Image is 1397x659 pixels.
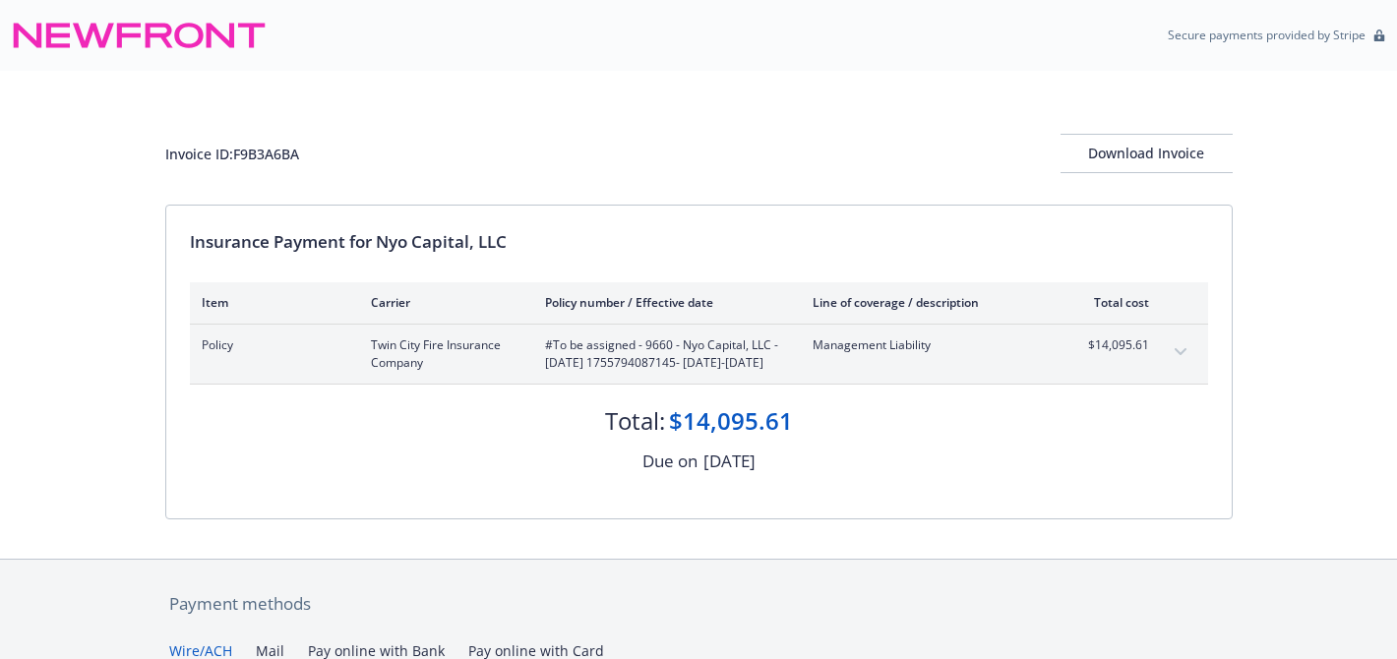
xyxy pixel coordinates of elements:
button: Download Invoice [1061,134,1233,173]
div: Total: [605,404,665,438]
button: expand content [1165,336,1196,368]
span: Management Liability [813,336,1044,354]
div: Carrier [371,294,514,311]
span: Policy [202,336,339,354]
span: Twin City Fire Insurance Company [371,336,514,372]
span: $14,095.61 [1075,336,1149,354]
span: #To be assigned - 9660 - Nyo Capital, LLC - [DATE] 1755794087145 - [DATE]-[DATE] [545,336,781,372]
div: Line of coverage / description [813,294,1044,311]
div: Policy number / Effective date [545,294,781,311]
div: $14,095.61 [669,404,793,438]
div: Due on [642,449,698,474]
div: Payment methods [169,591,1229,617]
p: Secure payments provided by Stripe [1168,27,1366,43]
div: PolicyTwin City Fire Insurance Company#To be assigned - 9660 - Nyo Capital, LLC - [DATE] 17557940... [190,325,1208,384]
div: Download Invoice [1061,135,1233,172]
div: Total cost [1075,294,1149,311]
div: Insurance Payment for Nyo Capital, LLC [190,229,1208,255]
div: Invoice ID: F9B3A6BA [165,144,299,164]
div: Item [202,294,339,311]
div: [DATE] [703,449,756,474]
